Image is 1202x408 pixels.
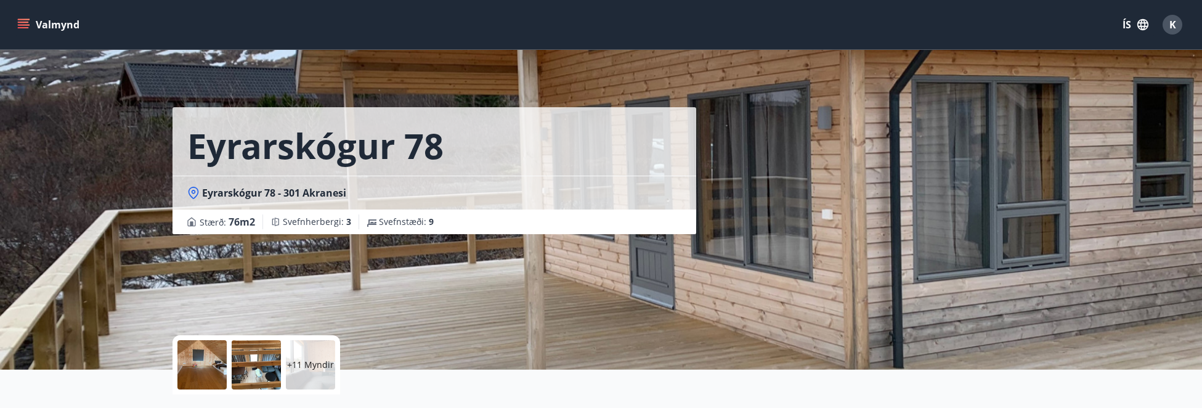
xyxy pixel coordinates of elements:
[346,216,351,227] span: 3
[379,216,434,228] span: Svefnstæði :
[283,216,351,228] span: Svefnherbergi :
[1116,14,1155,36] button: ÍS
[1158,10,1187,39] button: K
[202,186,346,200] span: Eyrarskógur 78 - 301 Akranesi
[229,215,255,229] span: 76 m2
[187,122,444,169] h1: Eyrarskógur 78
[1169,18,1176,31] span: K
[15,14,84,36] button: menu
[429,216,434,227] span: 9
[200,214,255,229] span: Stærð :
[287,359,334,371] p: +11 Myndir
